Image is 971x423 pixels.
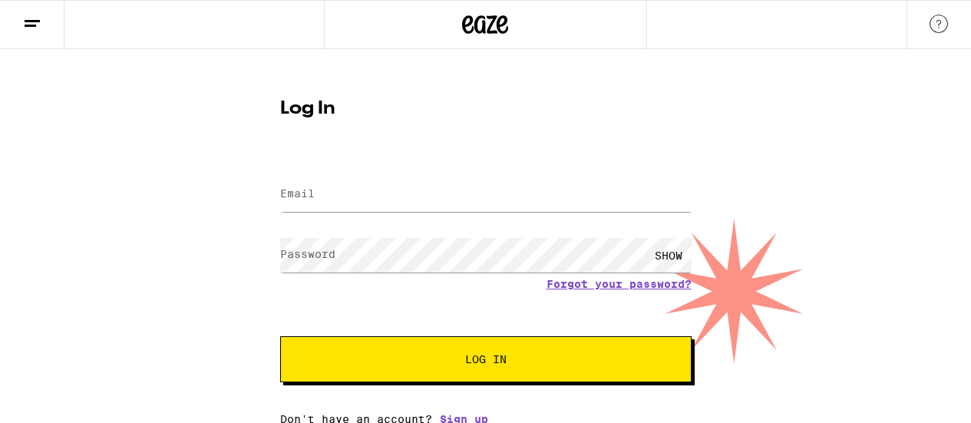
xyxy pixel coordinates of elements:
[280,100,692,118] h1: Log In
[280,248,335,260] label: Password
[280,187,315,200] label: Email
[465,354,507,365] span: Log In
[646,238,692,273] div: SHOW
[547,278,692,290] a: Forgot your password?
[280,177,692,212] input: Email
[280,336,692,382] button: Log In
